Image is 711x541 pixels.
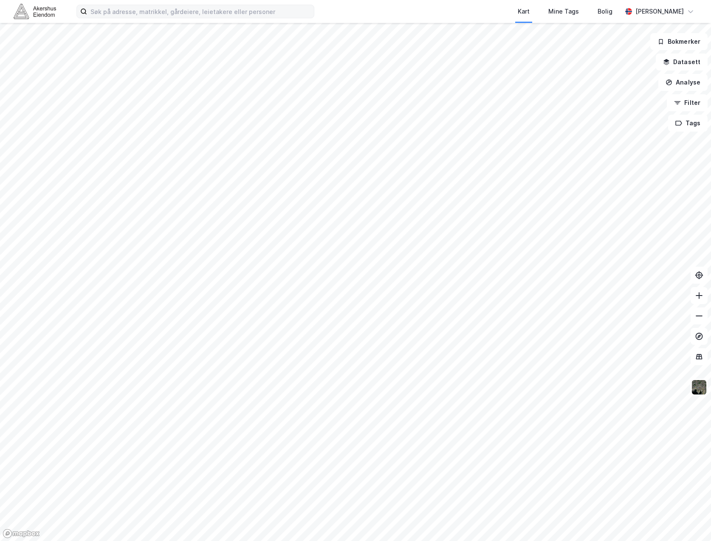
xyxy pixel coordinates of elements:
[87,5,314,18] input: Søk på adresse, matrikkel, gårdeiere, leietakere eller personer
[598,6,612,17] div: Bolig
[669,500,711,541] div: Kontrollprogram for chat
[518,6,530,17] div: Kart
[669,500,711,541] iframe: Chat Widget
[548,6,579,17] div: Mine Tags
[635,6,684,17] div: [PERSON_NAME]
[14,4,56,19] img: akershus-eiendom-logo.9091f326c980b4bce74ccdd9f866810c.svg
